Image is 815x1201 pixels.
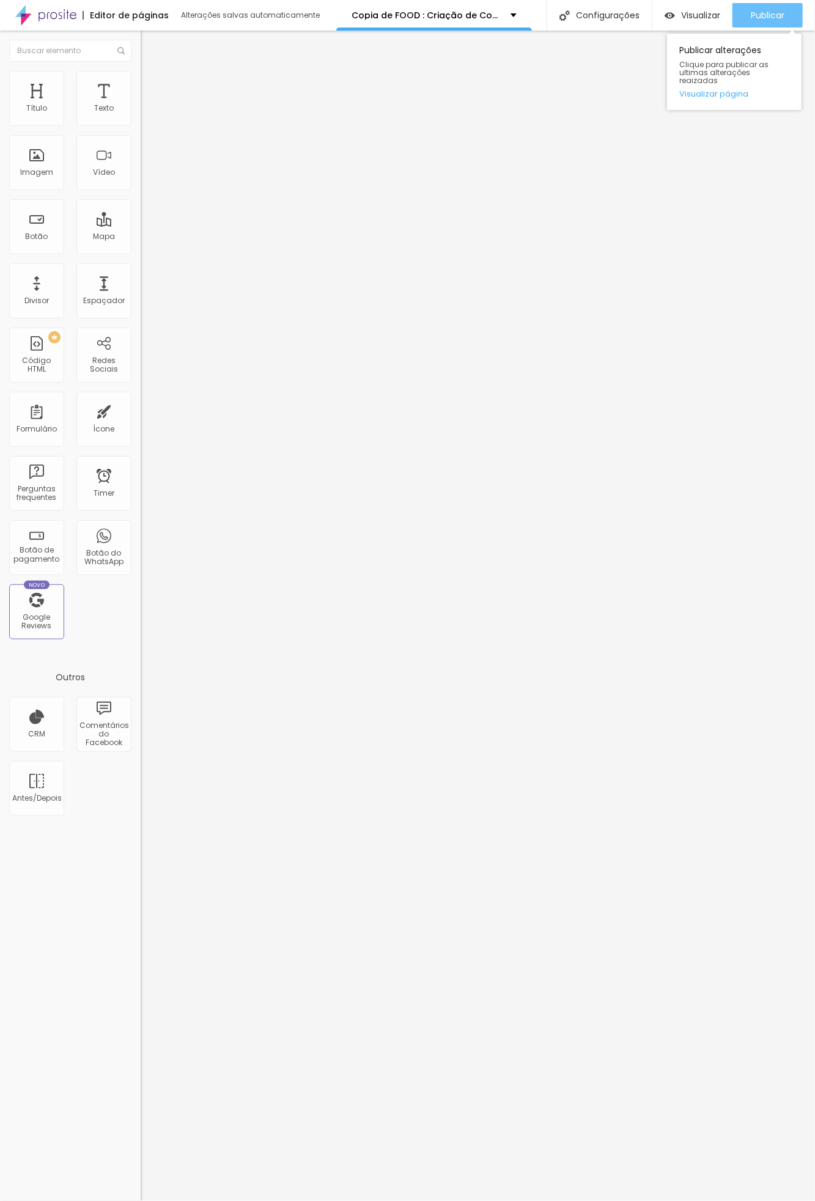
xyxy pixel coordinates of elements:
div: Mapa [93,232,115,241]
div: Redes Sociais [79,356,128,374]
div: Publicar alterações [667,34,802,110]
div: Vídeo [93,168,115,177]
div: Novo [24,581,50,589]
div: Google Reviews [12,613,61,631]
div: Título [26,104,47,112]
div: Alterações salvas automaticamente [181,12,322,19]
input: Buscar elemento [9,40,131,62]
div: Código HTML [12,356,61,374]
button: Publicar [732,3,803,28]
div: Espaçador [83,296,125,305]
img: Icone [117,47,125,54]
div: Ícone [94,425,115,433]
div: CRM [28,730,45,738]
div: Botão de pagamento [12,546,61,564]
div: Editor de páginas [83,11,169,20]
div: Botão do WhatsApp [79,549,128,567]
div: Perguntas frequentes [12,485,61,502]
span: Clique para publicar as ultimas alterações reaizadas [679,61,789,85]
button: Visualizar [652,3,732,28]
img: Icone [559,10,570,21]
span: Visualizar [681,10,720,20]
div: Botão [26,232,48,241]
img: view-1.svg [665,10,675,21]
div: Imagem [20,168,53,177]
p: Copia de FOOD : Criação de Conteúdo para Restaurantes : [352,11,501,20]
iframe: Editor [141,31,815,1201]
a: Visualizar página [679,90,789,98]
div: Comentários do Facebook [79,721,128,747]
div: Divisor [24,296,49,305]
div: Timer [94,489,114,498]
span: Publicar [751,10,784,20]
div: Texto [94,104,114,112]
div: Antes/Depois [12,794,61,803]
div: Formulário [17,425,57,433]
